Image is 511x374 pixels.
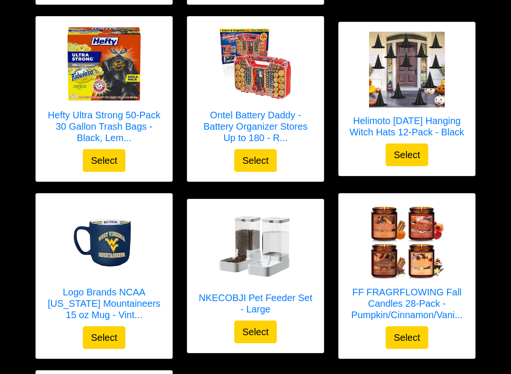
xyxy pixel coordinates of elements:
[45,287,163,321] h5: Logo Brands NCAA [US_STATE] Mountaineers 15 oz Mug - Vint...
[83,327,125,349] button: Select
[218,209,293,285] img: NKECOBJI Pet Feeder Set - Large
[197,209,314,321] a: NKECOBJI Pet Feeder Set - Large NKECOBJI Pet Feeder Set - Large
[83,150,125,172] button: Select
[66,204,142,279] img: Logo Brands NCAA West Virginia Mountaineers 15 oz Mug - Vintage Team Logo, Stripes
[369,32,445,108] img: Helimoto Halloween Hanging Witch Hats 12-Pack - Black
[386,327,428,349] button: Select
[348,287,466,321] h5: FF FRAGRFLOWING Fall Candles 28-Pack - Pumpkin/Cinnamon/Vani...
[66,27,142,102] img: Hefty Ultra Strong 50-Pack 30 Gallon Trash Bags - Black, Lemon Scent
[386,144,428,167] button: Select
[348,204,466,327] a: FF FRAGRFLOWING Fall Candles 28-Pack - Pumpkin/Cinnamon/Vanilla/Apple FF FRAGRFLOWING Fall Candle...
[45,110,163,144] h5: Hefty Ultra Strong 50-Pack 30 Gallon Trash Bags - Black, Lem...
[348,116,466,138] h5: Helimoto [DATE] Hanging Witch Hats 12-Pack - Black
[218,27,293,102] img: Ontel Battery Daddy - Battery Organizer Stores Up to 180 - Red
[197,27,314,150] a: Ontel Battery Daddy - Battery Organizer Stores Up to 180 - Red Ontel Battery Daddy - Battery Orga...
[348,32,466,144] a: Helimoto Halloween Hanging Witch Hats 12-Pack - Black Helimoto [DATE] Hanging Witch Hats 12-Pack ...
[45,204,163,327] a: Logo Brands NCAA West Virginia Mountaineers 15 oz Mug - Vintage Team Logo, Stripes Logo Brands NC...
[45,27,163,150] a: Hefty Ultra Strong 50-Pack 30 Gallon Trash Bags - Black, Lemon Scent Hefty Ultra Strong 50-Pack 3...
[197,110,314,144] h5: Ontel Battery Daddy - Battery Organizer Stores Up to 180 - R...
[234,150,277,172] button: Select
[197,293,314,315] h5: NKECOBJI Pet Feeder Set - Large
[369,204,445,279] img: FF FRAGRFLOWING Fall Candles 28-Pack - Pumpkin/Cinnamon/Vanilla/Apple
[234,321,277,344] button: Select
